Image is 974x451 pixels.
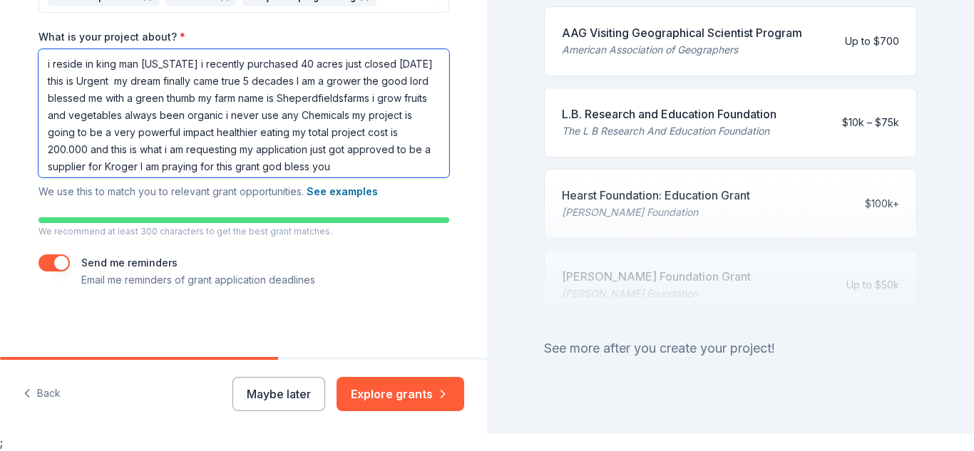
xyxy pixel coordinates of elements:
label: What is your project about? [39,30,185,44]
div: AAG Visiting Geographical Scientist Program [562,24,802,41]
div: L.B. Research and Education Foundation [562,105,776,123]
div: $10k – $75k [842,114,899,131]
button: Back [23,379,61,409]
p: We recommend at least 300 characters to get the best grant matches. [39,226,449,237]
label: Send me reminders [81,256,178,269]
div: Up to $700 [845,33,899,50]
button: Maybe later [232,377,325,411]
button: Explore grants [337,377,464,411]
div: American Association of Geographers [562,41,802,58]
textarea: i reside in king man [US_STATE] i recently purchased 40 acres just closed [DATE] this is Urgent m... [39,49,449,177]
span: We use this to match you to relevant grant opportunities. [39,185,378,197]
div: The L B Research And Education Foundation [562,123,776,140]
p: Email me reminders of grant application deadlines [81,271,315,289]
button: See examples [307,183,378,200]
div: See more after you create your project! [544,337,917,360]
